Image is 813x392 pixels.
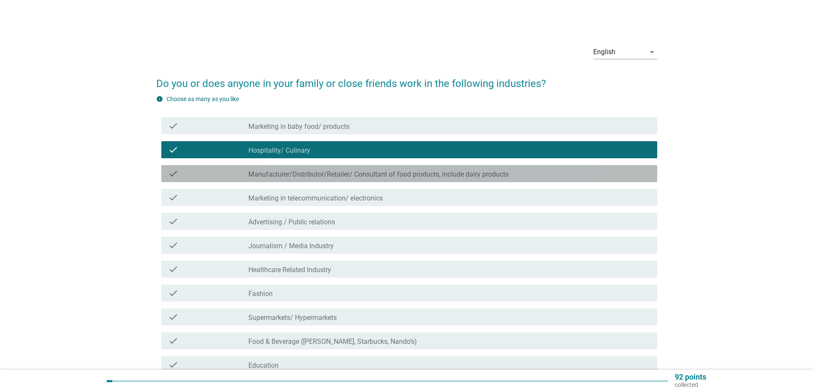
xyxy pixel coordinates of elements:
i: check [168,360,178,370]
i: check [168,312,178,322]
h2: Do you or does anyone in your family or close friends work in the following industries? [156,67,657,91]
i: arrow_drop_down [647,47,657,57]
label: Supermarkets/ Hypermarkets [248,314,337,322]
label: Education [248,361,279,370]
label: Food & Beverage ([PERSON_NAME], Starbucks, Nando’s) [248,337,417,346]
label: Marketing in baby food/ products [248,122,350,131]
label: Manufacturer/Distributor/Retailer/ Consultant of food products, include dairy products [248,170,509,179]
i: check [168,121,178,131]
label: Healthcare Related Industry [248,266,331,274]
label: Advertising / Public relations [248,218,335,226]
i: check [168,288,178,298]
i: check [168,216,178,226]
i: check [168,336,178,346]
i: check [168,168,178,179]
div: English [593,48,615,56]
i: info [156,96,163,102]
label: Choose as many as you like [166,96,239,102]
i: check [168,264,178,274]
p: 92 points [675,373,706,381]
label: Journalism / Media Industry [248,242,334,250]
label: Fashion [248,290,273,298]
i: check [168,240,178,250]
i: check [168,145,178,155]
label: Hospitality/ Culinary [248,146,310,155]
label: Marketing in telecommunication/ electronics [248,194,383,203]
p: collected [675,381,706,389]
i: check [168,192,178,203]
